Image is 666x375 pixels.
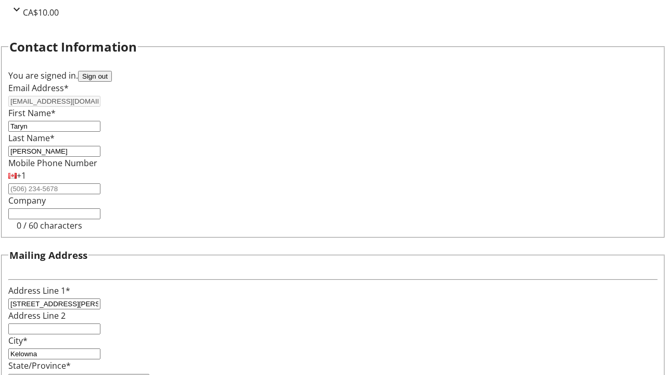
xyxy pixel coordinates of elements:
[8,310,66,321] label: Address Line 2
[8,360,71,371] label: State/Province*
[17,220,82,231] tr-character-limit: 0 / 60 characters
[8,69,658,82] div: You are signed in.
[8,157,97,169] label: Mobile Phone Number
[8,107,56,119] label: First Name*
[8,348,100,359] input: City
[8,195,46,206] label: Company
[8,285,70,296] label: Address Line 1*
[78,71,112,82] button: Sign out
[9,37,137,56] h2: Contact Information
[8,298,100,309] input: Address
[8,183,100,194] input: (506) 234-5678
[9,248,87,262] h3: Mailing Address
[8,132,55,144] label: Last Name*
[23,7,59,18] span: CA$10.00
[8,82,69,94] label: Email Address*
[8,335,28,346] label: City*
